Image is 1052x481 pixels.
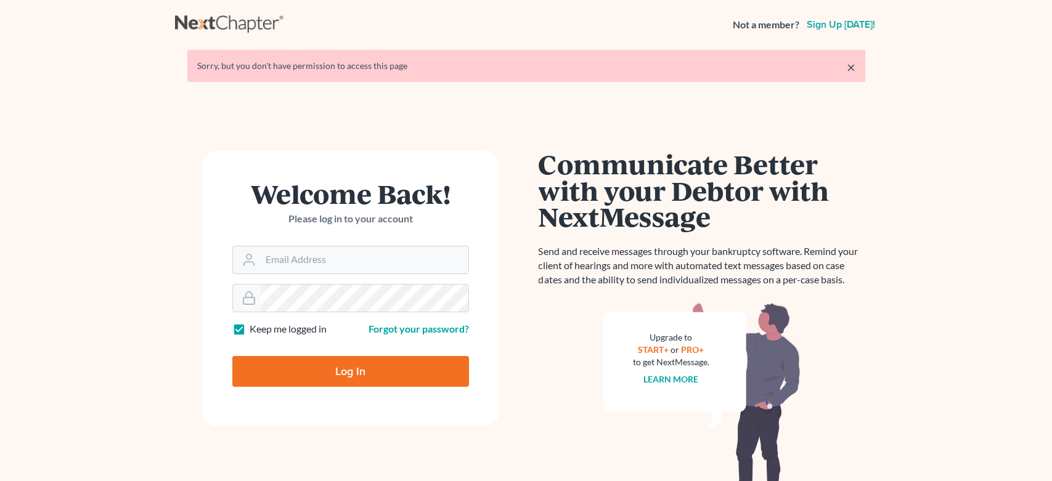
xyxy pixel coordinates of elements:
[633,356,709,368] div: to get NextMessage.
[232,212,469,226] p: Please log in to your account
[539,151,865,230] h1: Communicate Better with your Debtor with NextMessage
[671,344,679,355] span: or
[633,331,709,344] div: Upgrade to
[197,60,855,72] div: Sorry, but you don't have permission to access this page
[261,246,468,273] input: Email Address
[847,60,855,75] a: ×
[539,245,865,287] p: Send and receive messages through your bankruptcy software. Remind your client of hearings and mo...
[733,18,799,32] strong: Not a member?
[232,356,469,387] input: Log In
[681,344,704,355] a: PRO+
[643,374,698,384] a: Learn more
[804,20,878,30] a: Sign up [DATE]!
[369,323,469,334] a: Forgot your password?
[232,180,469,207] h1: Welcome Back!
[250,322,327,336] label: Keep me logged in
[638,344,669,355] a: START+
